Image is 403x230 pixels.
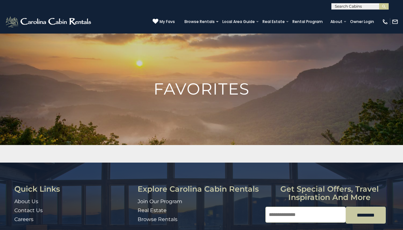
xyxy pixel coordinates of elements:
[14,185,133,193] h3: Quick Links
[14,198,38,204] a: About Us
[347,17,377,26] a: Owner Login
[259,17,288,26] a: Real Estate
[138,198,182,204] a: Join Our Program
[327,17,346,26] a: About
[181,17,218,26] a: Browse Rentals
[138,216,177,222] a: Browse Rentals
[138,185,261,193] h3: Explore Carolina Cabin Rentals
[265,185,393,202] h3: Get special offers, travel inspiration and more
[219,17,258,26] a: Local Area Guide
[160,19,175,25] span: My Favs
[382,19,388,25] img: phone-regular-white.png
[153,19,175,25] a: My Favs
[392,19,398,25] img: mail-regular-white.png
[14,216,33,222] a: Careers
[14,207,43,213] a: Contact Us
[289,17,326,26] a: Rental Program
[5,15,93,28] img: White-1-2.png
[138,207,167,213] a: Real Estate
